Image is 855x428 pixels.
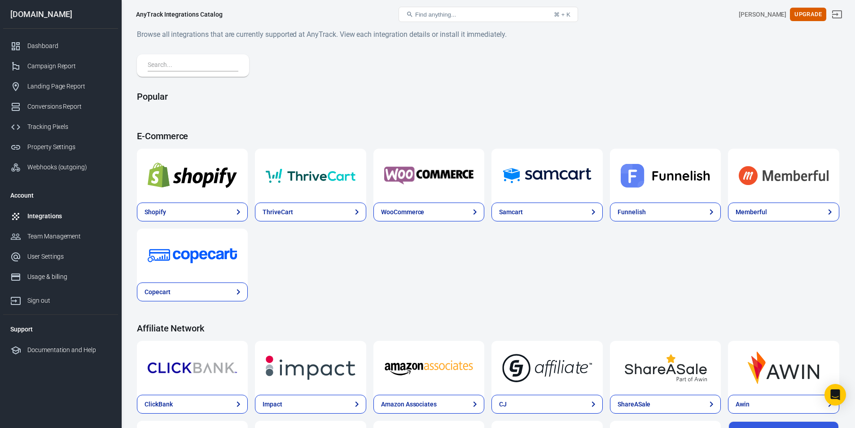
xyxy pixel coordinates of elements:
div: WooCommerce [381,207,424,217]
div: ShareASale [618,400,651,409]
div: Amazon Associates [381,400,437,409]
img: Copecart [148,239,237,272]
div: Campaign Report [27,62,111,71]
a: ShareASale [610,395,721,414]
img: WooCommerce [384,159,474,192]
li: Support [3,318,118,340]
a: Integrations [3,206,118,226]
a: Webhooks (outgoing) [3,157,118,177]
div: Property Settings [27,142,111,152]
div: Tracking Pixels [27,122,111,132]
a: WooCommerce [373,149,484,203]
a: Memberful [728,149,839,203]
a: Awin [728,395,839,414]
div: Copecart [145,287,171,297]
div: Landing Page Report [27,82,111,91]
div: ClickBank [145,400,173,409]
div: ThriveCart [263,207,293,217]
img: Impact [266,352,355,384]
a: CJ [491,341,602,395]
a: Copecart [137,282,248,301]
div: Usage & billing [27,272,111,282]
a: Sign out [3,287,118,311]
a: Memberful [728,203,839,221]
a: Awin [728,341,839,395]
a: Amazon Associates [373,341,484,395]
a: Funnelish [610,149,721,203]
a: Samcart [491,149,602,203]
a: Samcart [491,203,602,221]
a: Property Settings [3,137,118,157]
a: Landing Page Report [3,76,118,97]
a: User Settings [3,247,118,267]
div: CJ [499,400,507,409]
a: Tracking Pixels [3,117,118,137]
a: Shopify [137,203,248,221]
a: ThriveCart [255,149,366,203]
a: Copecart [137,229,248,282]
div: Shopify [145,207,166,217]
button: Find anything...⌘ + K [399,7,578,22]
img: ShareASale [621,352,710,384]
img: ClickBank [148,352,237,384]
a: Sign out [826,4,848,25]
h4: Affiliate Network [137,323,839,334]
img: Awin [739,352,828,384]
div: Awin [736,400,750,409]
a: ClickBank [137,395,248,414]
a: Impact [255,395,366,414]
span: Find anything... [415,11,456,18]
div: Webhooks (outgoing) [27,163,111,172]
a: ShareASale [610,341,721,395]
a: Campaign Report [3,56,118,76]
a: Amazon Associates [373,395,484,414]
img: Samcart [502,159,592,192]
div: Conversions Report [27,102,111,111]
div: Team Management [27,232,111,241]
div: Documentation and Help [27,345,111,355]
a: Funnelish [610,203,721,221]
div: Dashboard [27,41,111,51]
button: Upgrade [790,8,826,22]
a: ThriveCart [255,203,366,221]
a: WooCommerce [373,203,484,221]
div: Sign out [27,296,111,305]
div: User Settings [27,252,111,261]
img: ThriveCart [266,159,355,192]
a: Team Management [3,226,118,247]
img: Shopify [148,159,237,192]
div: Memberful [736,207,767,217]
h4: Popular [137,91,839,102]
h4: E-Commerce [137,131,839,141]
img: CJ [502,352,592,384]
div: AnyTrack Integrations Catalog [136,10,223,19]
div: Samcart [499,207,523,217]
a: CJ [491,395,602,414]
input: Search... [148,60,235,71]
div: ⌘ + K [554,11,570,18]
a: Conversions Report [3,97,118,117]
a: ClickBank [137,341,248,395]
div: Account id: ALiREBa8 [739,10,786,19]
div: Funnelish [618,207,646,217]
a: Usage & billing [3,267,118,287]
li: Account [3,185,118,206]
img: Memberful [739,159,828,192]
a: Shopify [137,149,248,203]
div: Impact [263,400,282,409]
h6: Browse all integrations that are currently supported at AnyTrack. View each integration details o... [137,29,839,40]
div: Open Intercom Messenger [824,384,846,406]
div: Integrations [27,212,111,221]
div: [DOMAIN_NAME] [3,10,118,18]
a: Dashboard [3,36,118,56]
img: Amazon Associates [384,352,474,384]
img: Funnelish [621,159,710,192]
a: Impact [255,341,366,395]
